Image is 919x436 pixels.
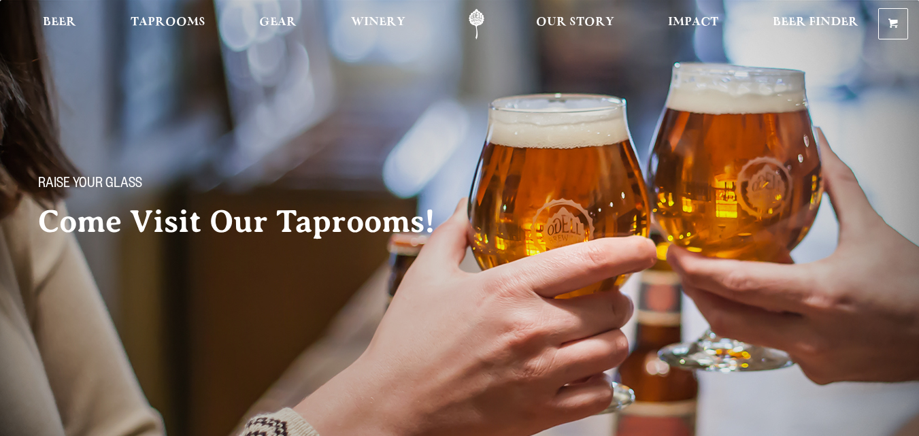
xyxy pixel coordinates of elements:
[659,9,727,39] a: Impact
[259,17,297,28] span: Gear
[451,9,502,39] a: Odell Home
[351,17,405,28] span: Winery
[122,9,214,39] a: Taprooms
[527,9,623,39] a: Our Story
[131,17,205,28] span: Taprooms
[38,205,463,239] h2: Come Visit Our Taprooms!
[668,17,718,28] span: Impact
[250,9,305,39] a: Gear
[773,17,858,28] span: Beer Finder
[342,9,414,39] a: Winery
[38,176,142,194] span: Raise your glass
[34,9,85,39] a: Beer
[764,9,867,39] a: Beer Finder
[536,17,614,28] span: Our Story
[43,17,76,28] span: Beer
